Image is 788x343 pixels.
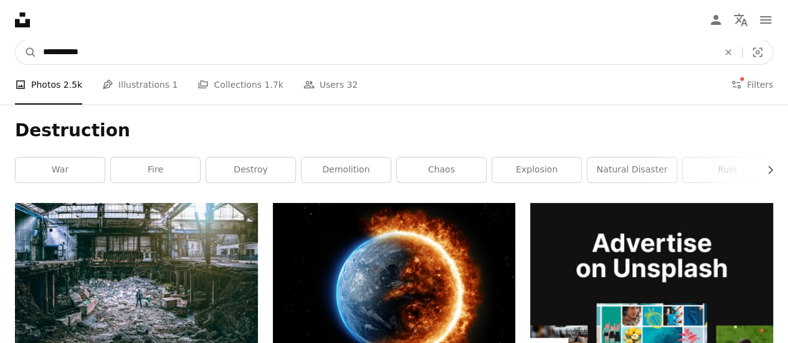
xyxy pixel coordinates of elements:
a: Home — Unsplash [15,12,30,27]
a: a picture of the earth in a ring of fire [273,289,516,301]
a: Collections 1.7k [197,65,283,105]
a: Log in / Sign up [703,7,728,32]
form: Find visuals sitewide [15,40,773,65]
a: demolition [301,157,391,182]
a: Illustrations 1 [102,65,178,105]
a: brown wooden house near green trees during daytime [15,278,258,289]
button: Filters [731,65,773,105]
span: 1 [173,78,178,92]
button: Menu [753,7,778,32]
a: war [16,157,105,182]
button: Search Unsplash [16,40,37,64]
a: destroy [206,157,295,182]
button: scroll list to the right [759,157,773,182]
a: explosion [492,157,581,182]
button: Clear [714,40,742,64]
button: Language [728,7,753,32]
a: chaos [397,157,486,182]
a: natural disaster [587,157,676,182]
a: Users 32 [303,65,358,105]
span: 32 [347,78,358,92]
a: fire [111,157,200,182]
span: 1.7k [264,78,283,92]
h1: Destruction [15,120,773,142]
a: ruin [683,157,772,182]
button: Visual search [743,40,772,64]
